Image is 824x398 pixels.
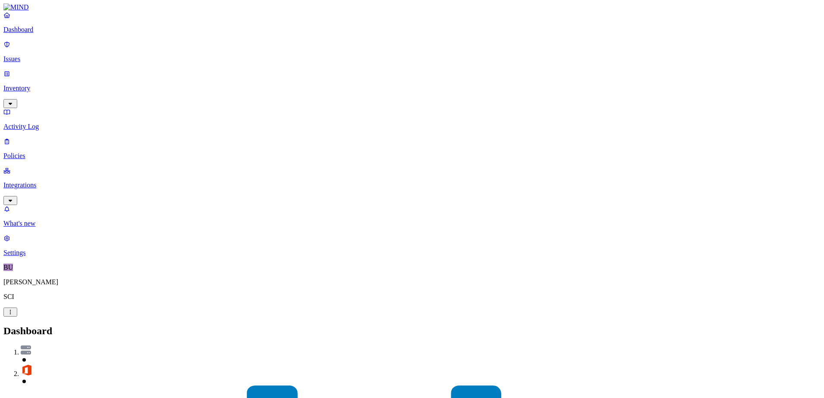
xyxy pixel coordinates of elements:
a: Dashboard [3,11,821,34]
img: svg%3e [21,345,31,354]
a: Policies [3,137,821,160]
p: Settings [3,249,821,257]
p: What's new [3,220,821,227]
a: Settings [3,234,821,257]
p: Dashboard [3,26,821,34]
a: Activity Log [3,108,821,131]
a: Inventory [3,70,821,107]
img: MIND [3,3,29,11]
a: MIND [3,3,821,11]
span: BU [3,264,13,271]
p: Issues [3,55,821,63]
a: Integrations [3,167,821,204]
p: SCI [3,293,821,301]
h2: Dashboard [3,325,821,337]
a: What's new [3,205,821,227]
a: Issues [3,40,821,63]
p: Policies [3,152,821,160]
p: Integrations [3,181,821,189]
p: [PERSON_NAME] [3,278,821,286]
p: Activity Log [3,123,821,131]
p: Inventory [3,84,821,92]
img: svg%3e [21,364,33,376]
